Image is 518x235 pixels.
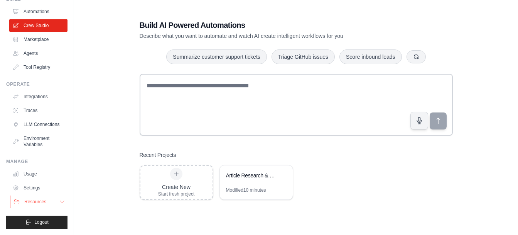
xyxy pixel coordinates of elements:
[6,81,67,87] div: Operate
[10,196,68,208] button: Resources
[9,118,67,131] a: LLM Connections
[9,90,67,103] a: Integrations
[9,104,67,117] a: Traces
[9,61,67,73] a: Tool Registry
[9,182,67,194] a: Settings
[9,5,67,18] a: Automations
[226,172,279,179] div: Article Research & Writing Automation
[9,47,67,60] a: Agents
[140,32,399,40] p: Describe what you want to automate and watch AI create intelligent workflows for you
[272,49,335,64] button: Triage GitHub issues
[24,199,46,205] span: Resources
[6,158,67,165] div: Manage
[410,112,428,129] button: Click to speak your automation idea
[140,151,176,159] h3: Recent Projects
[9,19,67,32] a: Crew Studio
[9,132,67,151] a: Environment Variables
[6,216,67,229] button: Logout
[226,187,266,193] div: Modified 10 minutes
[140,20,399,31] h1: Build AI Powered Automations
[166,49,267,64] button: Summarize customer support tickets
[34,219,49,225] span: Logout
[339,49,402,64] button: Score inbound leads
[479,198,518,235] iframe: Chat Widget
[9,33,67,46] a: Marketplace
[407,50,426,63] button: Get new suggestions
[158,183,195,191] div: Create New
[158,191,195,197] div: Start fresh project
[9,168,67,180] a: Usage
